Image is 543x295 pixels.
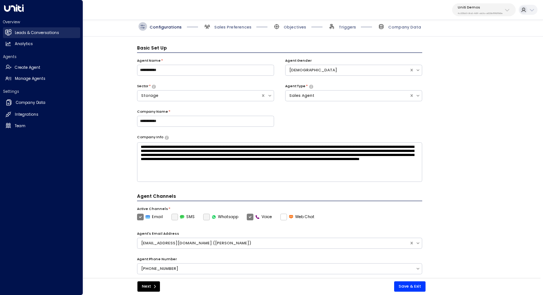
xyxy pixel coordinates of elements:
h2: Manage Agents [15,76,45,82]
div: [DEMOGRAPHIC_DATA] [289,67,406,73]
label: Agent Type [285,84,305,89]
h2: Agents [3,54,80,60]
label: Sector [137,84,148,89]
button: Save & Exit [394,281,426,292]
label: Agent Gender [285,58,312,64]
button: Uniti Demos4c025b01-9fa0-46ff-ab3a-a620b886896e [452,3,516,16]
label: Company Name [137,109,168,115]
p: Uniti Demos [458,5,503,10]
div: Sales Agent [289,93,406,99]
div: To activate this channel, please go to the Integrations page [171,214,195,220]
label: Voice [247,214,272,220]
span: Sales Preferences [214,24,252,30]
h2: Settings [3,89,80,94]
a: Leads & Conversations [3,27,80,38]
div: Storage [141,93,257,99]
a: Manage Agents [3,74,80,84]
div: [PHONE_NUMBER] [141,266,412,272]
label: Agent Name [137,58,161,64]
a: Analytics [3,39,80,50]
h2: Overview [3,19,80,25]
span: Configurations [150,24,182,30]
span: Triggers [339,24,356,30]
p: 4c025b01-9fa0-46ff-ab3a-a620b886896e [458,12,503,15]
span: Company Data [388,24,421,30]
h2: Company Data [16,100,45,106]
h2: Leads & Conversations [15,30,59,36]
label: Active Channels [137,207,168,212]
button: Provide a brief overview of your company, including your industry, products or services, and any ... [165,136,169,139]
div: To activate this channel, please go to the Integrations page [203,214,239,220]
label: Web Chat [280,214,315,220]
button: Select whether your copilot will handle inquiries directly from leads or from brokers representin... [152,85,156,88]
h2: Analytics [15,41,33,47]
label: Agent Phone Number [137,257,177,262]
h3: Basic Set Up [137,45,423,53]
h2: Integrations [15,112,38,118]
a: Integrations [3,109,80,120]
div: [EMAIL_ADDRESS][DOMAIN_NAME] ([PERSON_NAME]) [141,240,406,246]
h4: Agent Channels [137,193,423,201]
button: Next [137,281,160,292]
label: Whatsapp [203,214,239,220]
a: Create Agent [3,62,80,73]
button: Select whether your copilot will handle inquiries directly from leads or from brokers representin... [309,85,313,88]
a: Company Data [3,97,80,109]
h2: Create Agent [15,65,40,71]
a: Team [3,121,80,131]
span: Objectives [284,24,306,30]
label: Email [137,214,163,220]
label: SMS [171,214,195,220]
h2: Team [15,123,25,129]
label: Agent's Email Address [137,231,179,237]
label: Company Info [137,135,163,140]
